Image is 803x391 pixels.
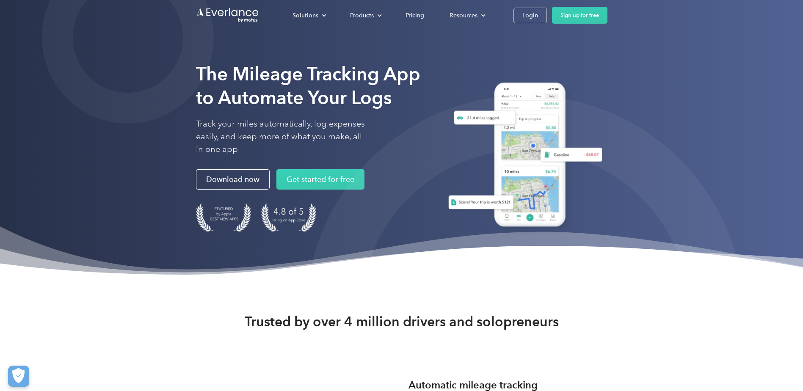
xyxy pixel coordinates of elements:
div: Solutions [293,10,318,21]
a: Login [513,8,547,23]
a: Download now [196,169,270,190]
a: Get started for free [276,169,364,190]
strong: Trusted by over 4 million drivers and solopreneurs [245,313,559,330]
img: Badge for Featured by Apple Best New Apps [196,203,251,231]
a: Sign up for free [552,7,607,24]
div: Login [522,10,538,21]
div: Products [350,10,374,21]
a: Pricing [397,8,433,23]
img: 4.9 out of 5 stars on the app store [261,203,316,231]
div: Solutions [284,8,333,23]
div: Resources [450,10,477,21]
strong: The Mileage Tracking App to Automate Your Logs [196,63,420,109]
div: Resources [441,8,492,23]
p: Track your miles automatically, log expenses easily, and keep more of what you make, all in one app [196,118,365,156]
button: Cookies Settings [8,366,29,387]
div: Products [342,8,389,23]
a: Go to homepage [196,7,259,23]
div: Pricing [406,10,424,21]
